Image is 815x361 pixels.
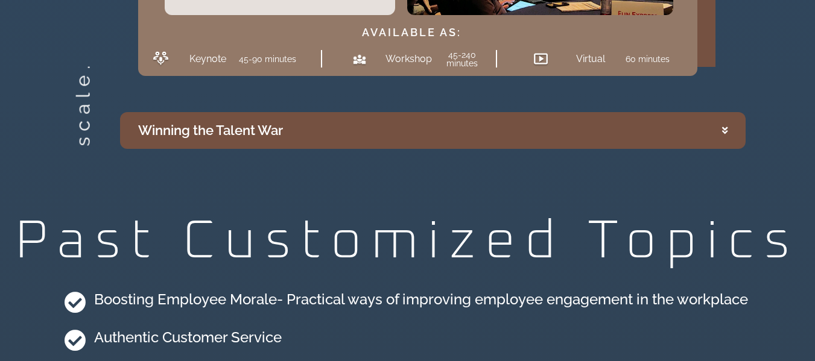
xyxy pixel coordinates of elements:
h4: Boosting Employee Morale- Practical ways of improving employee engagement in the workplace [94,291,748,309]
h2: 60 minutes [626,55,670,63]
h4: Authentic Customer Service [94,329,282,347]
h2: Virtual [576,54,605,64]
h2: 45-90 minutes [239,55,296,63]
h2: Keynote [189,54,226,64]
h2: Workshop [385,54,424,64]
h2: Past Customized Topics [6,215,809,268]
h2: AVAILABLE AS: [144,27,679,38]
div: Winning the Talent War [138,121,283,140]
summary: Winning the Talent War [120,112,746,149]
h2: scale. [73,127,92,146]
h2: 45-240 minutes [436,51,487,67]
